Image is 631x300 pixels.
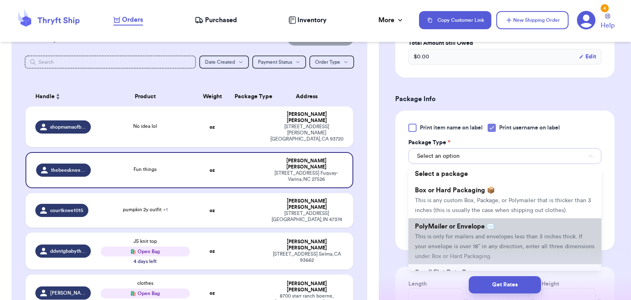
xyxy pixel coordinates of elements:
span: shopmamaofboth [50,124,86,130]
th: Product [96,87,194,106]
div: 🛍️ Open Bag [101,247,189,256]
button: Payment Status [252,55,306,69]
span: Date Created [205,60,235,65]
button: Date Created [199,55,249,69]
span: Inventory [297,15,327,25]
strong: oz [210,249,215,254]
button: Get Rates [469,276,541,293]
div: 🛍️ Open Bag [101,288,189,298]
div: [PERSON_NAME] [PERSON_NAME] [270,281,343,293]
span: Print username on label [499,124,560,132]
span: Select a package [415,171,468,177]
span: Purchased [205,15,237,25]
span: pumpkin 2y outfit [123,207,168,212]
label: Package Type [408,138,450,147]
span: No idea lol [133,124,157,129]
span: Print item name on label [420,124,483,132]
a: Orders [113,15,143,25]
a: Help [601,14,615,30]
span: Box or Hard Packaging 📦 [415,187,495,194]
span: + 1 [163,207,168,212]
span: Select an option [417,152,460,160]
span: Small Flat Rate Box [415,269,474,276]
th: Weight [195,87,230,106]
span: Handle [35,92,55,101]
span: Help [601,21,615,30]
span: Fun things [134,167,157,172]
strong: oz [210,291,215,295]
span: This is only for mailers and envelopes less than 3 inches thick. If your envelope is over 18” in ... [415,234,594,259]
label: Total Amount Still Owed [408,39,601,47]
div: [STREET_ADDRESS] Fuquay-Varina , NC 27526 [270,170,343,182]
span: PolyMailer or Envelope ✉️ [415,223,495,230]
span: JS knit top [134,239,157,244]
div: [PERSON_NAME] [PERSON_NAME] [270,158,343,170]
th: Package Type [230,87,265,106]
button: Copy Customer Link [419,11,491,29]
span: This is any custom Box, Package, or Polymailer that is thicker than 3 inches (this is usually the... [415,198,591,213]
button: Order Type [309,55,354,69]
span: Orders [122,15,143,25]
strong: oz [210,125,215,129]
div: [PERSON_NAME] [PERSON_NAME] [270,198,343,210]
span: clothes [137,281,153,286]
a: Inventory [288,15,327,25]
a: Purchased [195,15,237,25]
button: New Shipping Order [496,11,569,29]
h3: Package Info [395,94,615,104]
span: courtknee1015 [50,207,83,214]
span: Payment Status [258,60,292,65]
th: Address [265,87,353,106]
button: Edit [579,53,596,61]
strong: oz [210,208,215,213]
span: Order Type [315,60,340,65]
div: 4 [601,4,609,12]
div: [STREET_ADDRESS][PERSON_NAME] [GEOGRAPHIC_DATA] , CA 93720 [270,124,343,142]
a: 4 [577,11,596,30]
button: Sort ascending [55,92,61,102]
button: Select an option [408,148,601,164]
div: [STREET_ADDRESS] Selma , CA 93662 [270,251,343,263]
div: [STREET_ADDRESS] [GEOGRAPHIC_DATA] , IN 47374 [270,210,343,223]
strong: oz [210,168,215,173]
span: [PERSON_NAME].berry_ [50,290,86,296]
span: ddvntgbabythrifts [50,248,86,254]
div: More [378,15,404,25]
div: [PERSON_NAME] [PERSON_NAME] [270,239,343,251]
div: [PERSON_NAME] [PERSON_NAME] [270,111,343,124]
span: thebeeskneesbebes [51,167,86,173]
span: $ 0.00 [414,53,429,61]
div: 4 days left [134,258,157,265]
input: Search [25,55,196,69]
